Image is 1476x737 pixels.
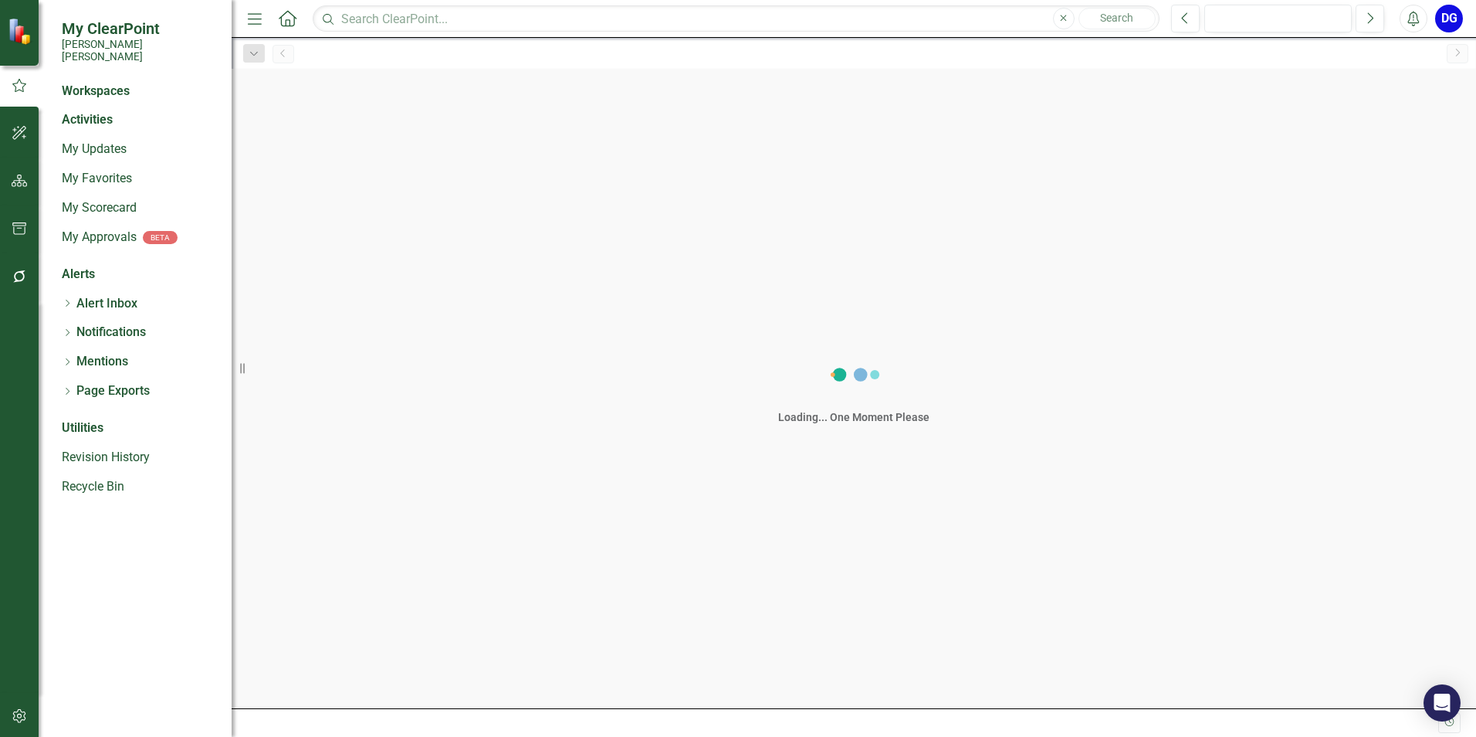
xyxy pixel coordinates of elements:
img: ClearPoint Strategy [8,18,35,45]
button: Search [1078,8,1156,29]
div: Alerts [62,266,216,284]
div: Open Intercom Messenger [1424,684,1461,722]
a: My Scorecard [62,199,216,217]
div: BETA [143,231,178,244]
a: My Favorites [62,170,216,188]
button: DG [1435,5,1463,32]
input: Search ClearPoint... [313,5,1159,32]
div: Workspaces [62,83,130,100]
span: My ClearPoint [62,19,216,38]
a: My Approvals [62,229,137,246]
span: Search [1100,12,1133,24]
a: Revision History [62,449,216,467]
a: Notifications [76,324,146,341]
a: Alert Inbox [76,295,137,313]
a: Mentions [76,353,128,371]
div: Utilities [62,419,216,437]
div: Loading... One Moment Please [778,409,929,425]
div: Activities [62,111,216,129]
a: My Updates [62,141,216,158]
a: Recycle Bin [62,478,216,496]
a: Page Exports [76,382,150,400]
small: [PERSON_NAME] [PERSON_NAME] [62,38,216,63]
